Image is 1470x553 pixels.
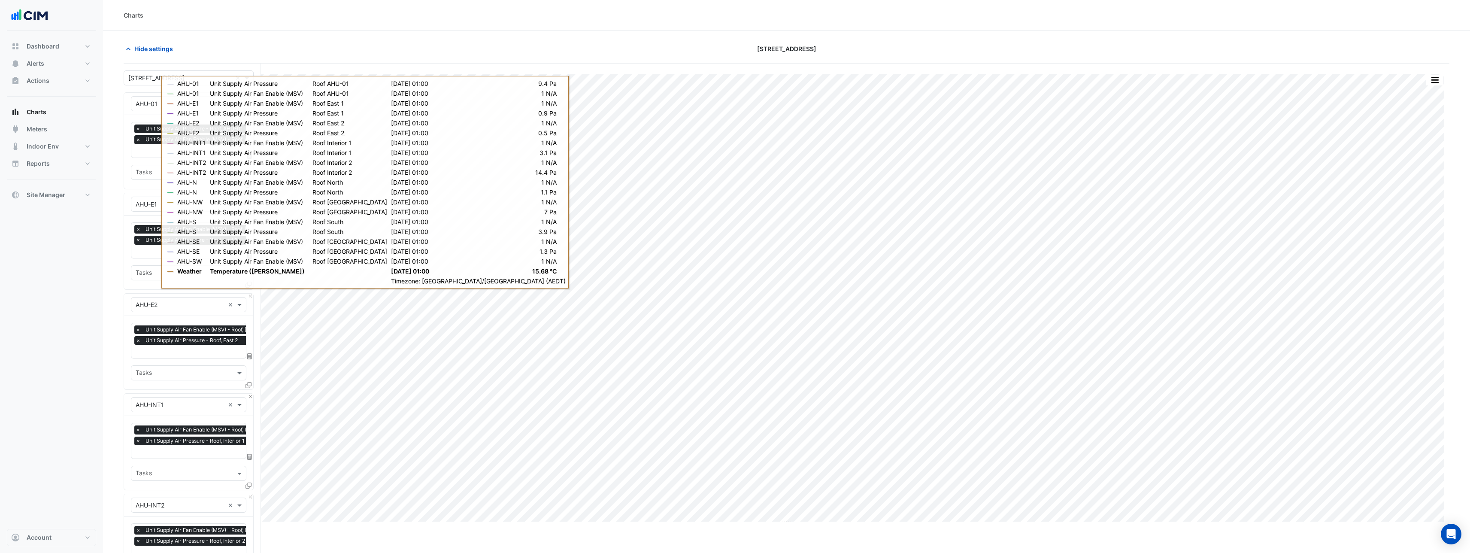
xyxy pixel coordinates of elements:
[7,121,96,138] button: Meters
[11,159,20,168] app-icon: Reports
[134,368,152,379] div: Tasks
[11,191,20,199] app-icon: Site Manager
[143,236,239,244] span: Unit Supply Air Pressure - Roof, East 1
[228,501,235,510] span: Clear
[11,76,20,85] app-icon: Actions
[11,142,20,151] app-icon: Indoor Env
[27,59,44,68] span: Alerts
[143,336,240,345] span: Unit Supply Air Pressure - Roof, East 2
[143,526,269,535] span: Unit Supply Air Fan Enable (MSV) - Roof, Interior 2
[27,125,47,134] span: Meters
[27,533,52,542] span: Account
[134,125,142,133] span: ×
[246,352,254,360] span: Choose Function
[27,159,50,168] span: Reports
[246,252,254,260] span: Choose Function
[7,38,96,55] button: Dashboard
[11,59,20,68] app-icon: Alerts
[134,526,142,535] span: ×
[124,41,179,56] button: Hide settings
[228,99,235,108] span: Clear
[228,200,235,209] span: Clear
[27,76,49,85] span: Actions
[235,73,242,82] span: Clear
[143,537,247,545] span: Unit Supply Air Pressure - Roof, Interior 2
[1441,524,1461,544] div: Open Intercom Messenger
[143,425,268,434] span: Unit Supply Air Fan Enable (MSV) - Roof, Interior 1
[143,437,247,445] span: Unit Supply Air Pressure - Roof, Interior 1
[134,167,152,179] div: Tasks
[27,42,59,51] span: Dashboard
[143,135,267,144] span: Unit Supply Air Fan Enable (MSV) - Roof, AHU-01
[143,125,245,133] span: Unit Supply Air Pressure - Roof, AHU-01
[757,44,816,53] span: [STREET_ADDRESS]
[134,268,152,279] div: Tasks
[27,191,65,199] span: Site Manager
[246,381,252,389] span: Clone Favourites and Tasks from this Equipment to other Equipment
[134,236,142,244] span: ×
[134,437,142,445] span: ×
[27,108,46,116] span: Charts
[246,281,252,289] span: Clone Favourites and Tasks from this Equipment to other Equipment
[7,155,96,172] button: Reports
[11,108,20,116] app-icon: Charts
[143,325,300,334] span: Unit Supply Air Fan Enable (MSV) - Roof, East 2
[248,494,253,500] button: Close
[134,225,142,234] span: ×
[248,93,253,98] button: Close
[134,468,152,480] div: Tasks
[246,453,254,460] span: Choose Function
[124,11,143,20] div: Charts
[11,42,20,51] app-icon: Dashboard
[134,537,142,545] span: ×
[228,400,235,409] span: Clear
[7,55,96,72] button: Alerts
[246,181,252,188] span: Clone Favourites and Tasks from this Equipment to other Equipment
[10,7,49,24] img: Company Logo
[246,482,252,489] span: Clone Favourites and Tasks from this Equipment to other Equipment
[248,193,253,199] button: Close
[134,425,142,434] span: ×
[7,529,96,546] button: Account
[248,394,253,399] button: Close
[134,336,142,345] span: ×
[246,152,254,159] span: Choose Function
[7,72,96,89] button: Actions
[134,135,142,144] span: ×
[7,186,96,204] button: Site Manager
[143,225,300,234] span: Unit Supply Air Fan Enable (MSV) - Roof, East 1
[1426,75,1443,85] button: More Options
[228,300,235,309] span: Clear
[134,325,142,334] span: ×
[134,44,173,53] span: Hide settings
[248,294,253,299] button: Close
[7,103,96,121] button: Charts
[27,142,59,151] span: Indoor Env
[7,138,96,155] button: Indoor Env
[11,125,20,134] app-icon: Meters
